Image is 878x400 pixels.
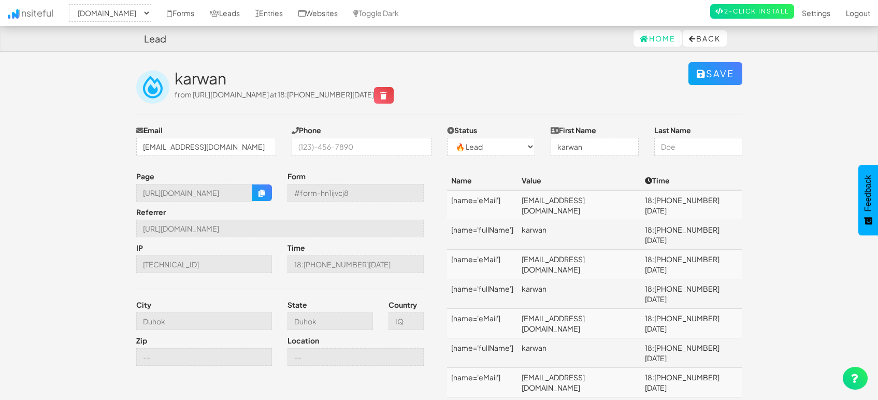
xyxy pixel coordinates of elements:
td: [name='eMail'] [447,250,517,279]
td: [EMAIL_ADDRESS][DOMAIN_NAME] [517,309,641,338]
label: Zip [136,335,147,346]
td: [name='fullName'] [447,220,517,250]
img: icon.png [8,9,19,19]
label: Referrer [136,207,166,217]
h4: Lead [144,34,166,44]
input: -- [287,348,424,366]
td: 18:[PHONE_NUMBER][DATE] [641,309,742,338]
td: [name='fullName'] [447,338,517,368]
input: -- [136,348,272,366]
input: John [551,138,639,155]
td: 18:[PHONE_NUMBER][DATE] [641,190,742,220]
span: Feedback [863,175,873,211]
label: State [287,299,307,310]
a: 2-Click Install [710,4,794,19]
label: Form [287,171,306,181]
td: 18:[PHONE_NUMBER][DATE] [641,279,742,309]
td: [name='eMail'] [447,368,517,397]
td: karwan [517,338,641,368]
input: j@doe.com [136,138,276,155]
td: [EMAIL_ADDRESS][DOMAIN_NAME] [517,250,641,279]
h2: karwan [175,70,688,87]
input: (123)-456-7890 [292,138,431,155]
label: Phone [292,125,321,135]
label: IP [136,242,143,253]
button: Back [683,30,727,47]
td: 18:[PHONE_NUMBER][DATE] [641,368,742,397]
td: [name='eMail'] [447,190,517,220]
span: from [URL][DOMAIN_NAME] at 18:[PHONE_NUMBER][DATE] [175,90,394,99]
td: karwan [517,279,641,309]
td: karwan [517,220,641,250]
img: insiteful-lead.png [136,70,169,104]
td: [name='eMail'] [447,309,517,338]
a: Home [634,30,682,47]
td: 18:[PHONE_NUMBER][DATE] [641,338,742,368]
label: Location [287,335,319,346]
input: -- [136,312,272,330]
td: 18:[PHONE_NUMBER][DATE] [641,250,742,279]
th: Value [517,171,641,190]
input: -- [136,184,253,202]
input: -- [287,255,424,273]
th: Name [447,171,517,190]
label: First Name [551,125,596,135]
label: City [136,299,151,310]
label: Country [388,299,417,310]
button: Save [688,62,742,85]
th: Time [641,171,742,190]
label: Status [447,125,477,135]
td: [name='fullName'] [447,279,517,309]
label: Last Name [654,125,691,135]
label: Email [136,125,163,135]
td: [EMAIL_ADDRESS][DOMAIN_NAME] [517,368,641,397]
label: Time [287,242,305,253]
input: -- [136,220,424,237]
label: Page [136,171,154,181]
button: Feedback - Show survey [858,165,878,235]
td: 18:[PHONE_NUMBER][DATE] [641,220,742,250]
input: -- [388,312,424,330]
input: Doe [654,138,742,155]
input: -- [136,255,272,273]
td: [EMAIL_ADDRESS][DOMAIN_NAME] [517,190,641,220]
input: -- [287,184,424,202]
input: -- [287,312,373,330]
